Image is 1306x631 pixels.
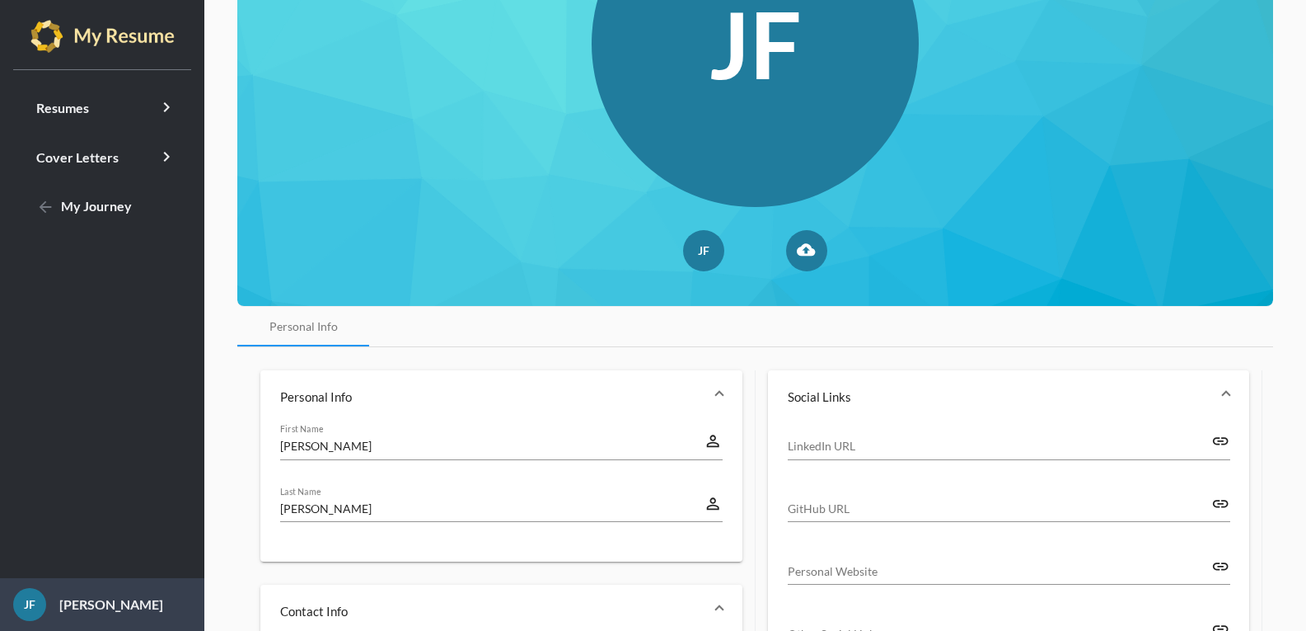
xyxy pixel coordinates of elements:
mat-icon: perm_identity [704,431,722,451]
div: Personal Info [260,423,742,562]
input: GitHub URL [788,500,1211,517]
p: [PERSON_NAME] [46,595,163,615]
input: LinkedIn URL [788,437,1211,454]
mat-panel-title: Personal Info [280,388,703,405]
mat-expansion-panel-header: Social Links [768,370,1250,423]
mat-panel-title: Contact Info [280,603,703,619]
mat-icon: link [1211,557,1229,577]
mat-icon: link [1211,494,1229,514]
span: Cover Letters [36,149,119,165]
mat-icon: link [1211,431,1229,451]
mat-icon: perm_identity [704,494,722,514]
mat-panel-title: Social Links [788,388,1210,405]
mat-icon: arrow_back [36,198,56,218]
input: Last Name [280,500,704,517]
div: Personal Info [269,318,338,335]
div: JF [13,588,46,621]
span: Resumes [36,100,89,115]
input: Personal Website [788,563,1211,580]
mat-icon: cloud_upload [797,241,817,261]
div: JF [683,230,724,271]
i: keyboard_arrow_right [157,147,176,167]
span: My Journey [36,198,132,214]
a: My Journey [20,187,185,227]
input: First Name [280,437,704,454]
mat-expansion-panel-header: Personal Info [260,370,742,423]
img: my-resume-light.png [30,20,175,53]
i: keyboard_arrow_right [157,97,176,117]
